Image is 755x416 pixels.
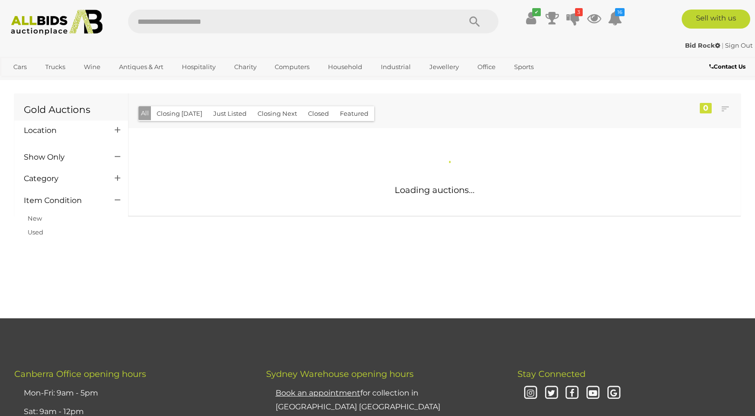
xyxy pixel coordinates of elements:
a: New [28,214,42,222]
button: Closed [302,106,335,121]
span: Stay Connected [517,369,586,379]
img: Allbids.com.au [6,10,108,35]
a: [GEOGRAPHIC_DATA] [7,75,87,91]
a: Computers [268,59,316,75]
a: Wine [78,59,107,75]
a: Book an appointmentfor collection in [GEOGRAPHIC_DATA] [GEOGRAPHIC_DATA] [276,388,440,411]
a: Sports [508,59,540,75]
a: Sign Out [725,41,753,49]
i: Twitter [543,385,560,402]
span: | [722,41,724,49]
span: Loading auctions... [395,185,475,195]
i: Youtube [585,385,601,402]
button: Featured [334,106,374,121]
button: All [139,106,151,120]
a: Household [322,59,368,75]
button: Closing Next [252,106,303,121]
i: Google [606,385,622,402]
a: Sell with us [682,10,750,29]
span: Sydney Warehouse opening hours [266,369,414,379]
a: Antiques & Art [113,59,169,75]
a: Industrial [375,59,417,75]
a: Used [28,228,43,236]
a: Trucks [39,59,71,75]
a: Contact Us [709,61,748,72]
h1: Gold Auctions [24,104,119,115]
u: Book an appointment [276,388,360,397]
button: Just Listed [208,106,252,121]
b: Contact Us [709,63,745,70]
strong: Bid Rock [685,41,720,49]
h4: Item Condition [24,196,100,205]
a: Charity [228,59,263,75]
li: Mon-Fri: 9am - 5pm [21,384,242,403]
span: Canberra Office opening hours [14,369,146,379]
a: Jewellery [423,59,465,75]
a: 3 [566,10,580,27]
i: Facebook [564,385,581,402]
a: Cars [7,59,33,75]
div: 0 [700,103,712,113]
a: Office [471,59,502,75]
i: 3 [575,8,583,16]
a: 16 [608,10,622,27]
h4: Category [24,174,100,183]
h4: Show Only [24,153,100,162]
button: Search [451,10,498,33]
a: Bid Rock [685,41,722,49]
i: ✔ [532,8,541,16]
i: 16 [615,8,625,16]
a: ✔ [524,10,538,27]
h4: Location [24,126,100,135]
button: Closing [DATE] [151,106,208,121]
a: Hospitality [176,59,222,75]
i: Instagram [522,385,539,402]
